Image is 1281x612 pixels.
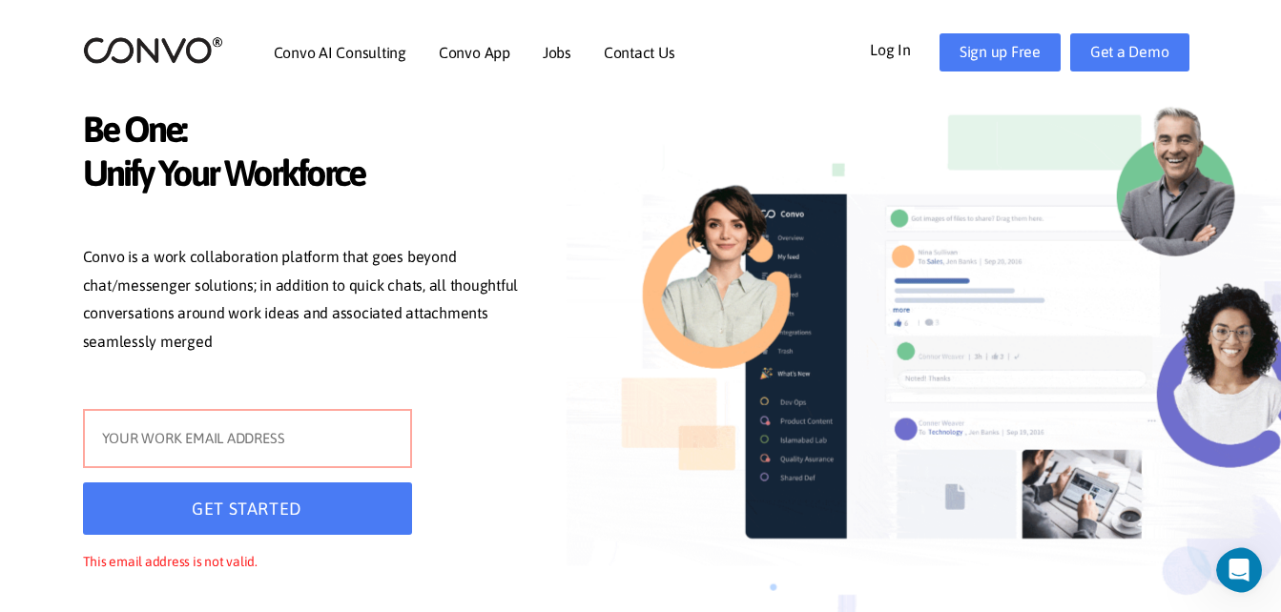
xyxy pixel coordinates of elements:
button: GET STARTED [83,482,412,535]
a: Convo App [439,45,510,60]
a: Contact Us [604,45,675,60]
a: Get a Demo [1070,33,1189,71]
img: logo_2.png [83,35,223,65]
a: Sign up Free [940,33,1061,71]
a: Convo AI Consulting [274,45,406,60]
span: Unify Your Workforce [83,152,531,200]
iframe: Intercom live chat [1216,547,1275,593]
p: This email address is not valid. [83,549,412,574]
p: Convo is a work collaboration platform that goes beyond chat/messenger solutions; in addition to ... [83,243,531,361]
a: Log In [870,33,940,64]
input: YOUR WORK EMAIL ADDRESS [83,409,412,468]
a: Jobs [543,45,571,60]
span: Be One: [83,108,531,156]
